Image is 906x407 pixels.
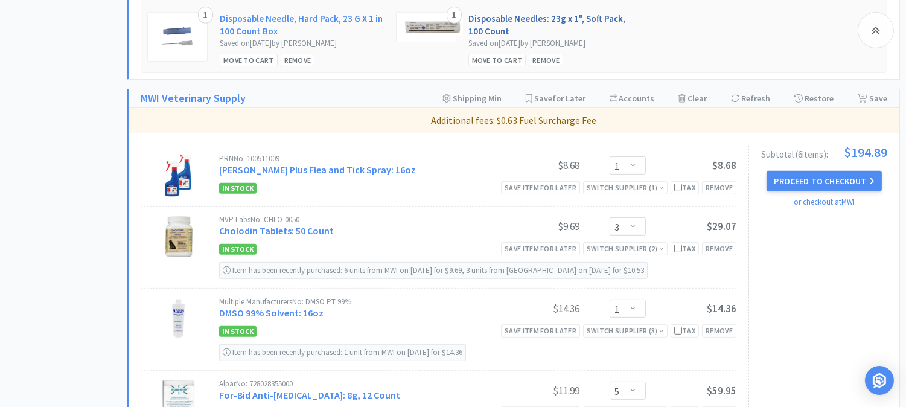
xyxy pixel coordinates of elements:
[468,37,633,50] div: Saved on [DATE] by [PERSON_NAME]
[678,89,707,107] div: Clear
[702,181,736,194] div: Remove
[489,383,579,398] div: $11.99
[219,164,416,176] a: [PERSON_NAME] Plus Flea and Tick Spray: 16oz
[587,243,664,254] div: Switch Supplier ( 2 )
[844,146,887,159] span: $194.89
[219,307,324,319] a: DMSO 99% Solvent: 16oz
[219,389,400,401] a: For-Bid Anti-[MEDICAL_DATA]: 8g, 12 Count
[219,380,489,388] div: Alpar No: 728028355000
[501,181,580,194] div: Save item for later
[489,158,579,173] div: $8.68
[501,324,580,337] div: Save item for later
[154,19,201,55] img: 4eff62452e174ccb9a91d01bd17ca8b1_287434.png
[674,243,695,254] div: Tax
[767,171,881,191] button: Proceed to Checkout
[219,244,257,255] span: In Stock
[794,89,834,107] div: Restore
[219,225,334,237] a: Cholodin Tablets: 50 Count
[219,326,257,337] span: In Stock
[219,298,489,306] div: Multiple Manufacturers No: DMSO PT 99%
[865,366,894,395] div: Open Intercom Messenger
[489,219,579,234] div: $9.69
[158,216,200,258] img: e77680b11cc048cd93748b7c361e07d2_7903.png
[858,89,887,107] div: Save
[220,54,278,66] div: Move to Cart
[707,302,736,315] span: $14.36
[219,216,489,223] div: MVP Labs No: CHLO-0050
[141,90,246,107] a: MWI Veterinary Supply
[587,325,664,336] div: Switch Supplier ( 3 )
[794,197,855,207] a: or checkout at MWI
[489,301,579,316] div: $14.36
[468,12,633,37] a: Disposable Needles: 23g x 1", Soft Pack, 100 Count
[220,12,384,37] a: Disposable Needle, Hard Pack, 23 G X 1 in 100 Count Box
[403,19,463,36] img: 1d77b357d7e749db87f8999ed8271525_233827.png
[220,37,384,50] div: Saved on [DATE] by [PERSON_NAME]
[501,242,580,255] div: Save item for later
[281,54,315,66] div: Remove
[219,183,257,194] span: In Stock
[198,7,213,24] div: 1
[468,54,526,66] div: Move to Cart
[712,159,736,172] span: $8.68
[447,7,462,24] div: 1
[610,89,654,107] div: Accounts
[219,155,489,162] div: PRN No: 100511009
[707,384,736,397] span: $59.95
[442,89,502,107] div: Shipping Min
[674,325,695,336] div: Tax
[702,242,736,255] div: Remove
[219,262,648,279] div: Item has been recently purchased: 6 units from MWI on [DATE] for $9.69, 3 units from [GEOGRAPHIC_...
[534,93,585,104] span: Save for Later
[133,113,895,129] p: Additional fees: $0.63 Fuel Surcharge Fee
[761,146,887,159] div: Subtotal ( 6 item s ):
[702,324,736,337] div: Remove
[731,89,770,107] div: Refresh
[674,182,695,193] div: Tax
[587,182,664,193] div: Switch Supplier ( 1 )
[165,155,192,197] img: cd299f9a1bba4098bd845cc3d6463059_7212.png
[707,220,736,233] span: $29.07
[158,298,200,340] img: ad8f15b147c74e70ae0b9dda1e5bc40f_7928.png
[219,344,466,361] div: Item has been recently purchased: 1 unit from MWI on [DATE] for $14.36
[529,54,563,66] div: Remove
